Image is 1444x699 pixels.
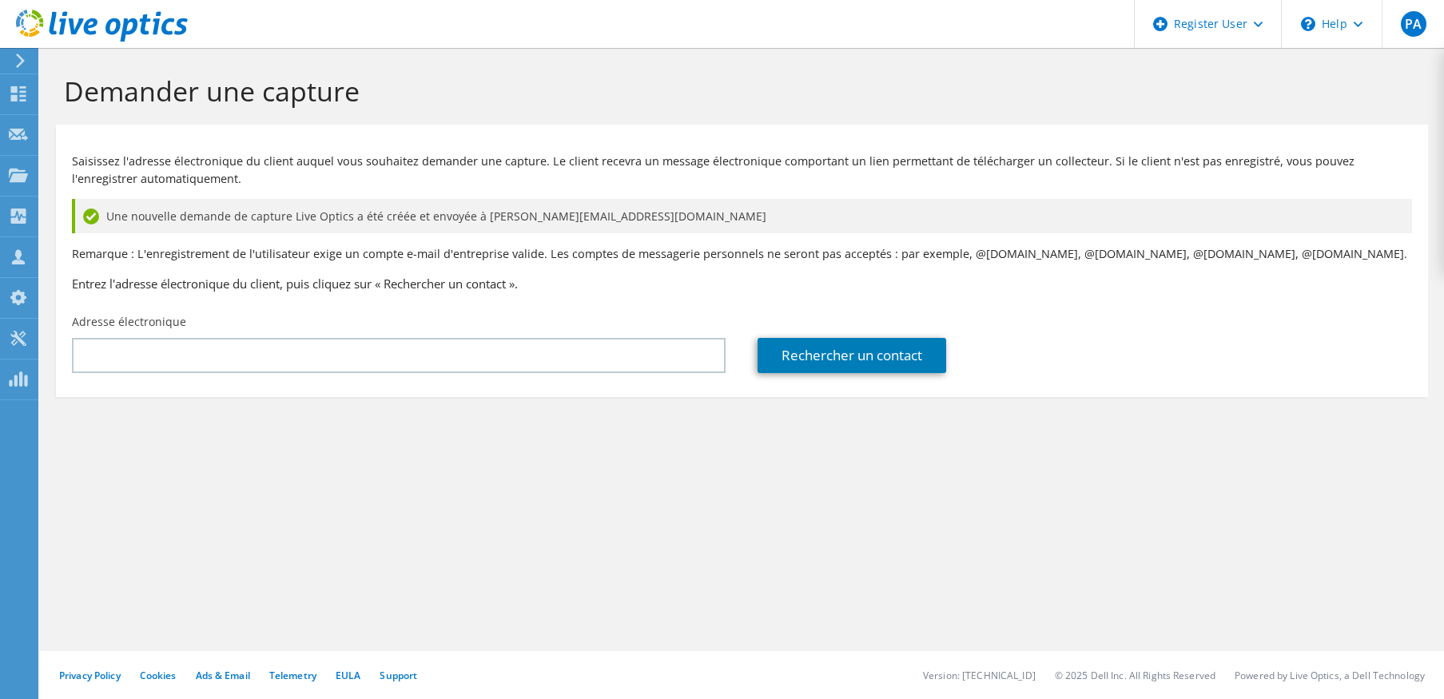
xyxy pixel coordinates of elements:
a: Telemetry [269,669,316,682]
p: Remarque : L'enregistrement de l'utilisateur exige un compte e-mail d'entreprise valide. Les comp... [72,245,1412,263]
p: Saisissez l'adresse électronique du client auquel vous souhaitez demander une capture. Le client ... [72,153,1412,188]
label: Adresse électronique [72,314,186,330]
span: Une nouvelle demande de capture Live Optics a été créée et envoyée à [PERSON_NAME][EMAIL_ADDRESS]... [106,208,766,225]
span: PA [1401,11,1426,37]
a: Ads & Email [196,669,250,682]
li: Powered by Live Optics, a Dell Technology [1235,669,1425,682]
a: Rechercher un contact [758,338,946,373]
a: Cookies [140,669,177,682]
a: EULA [336,669,360,682]
h1: Demander une capture [64,74,1412,108]
h3: Entrez l'adresse électronique du client, puis cliquez sur « Rechercher un contact ». [72,275,1412,292]
svg: \n [1301,17,1315,31]
li: © 2025 Dell Inc. All Rights Reserved [1055,669,1215,682]
a: Support [380,669,417,682]
li: Version: [TECHNICAL_ID] [923,669,1036,682]
a: Privacy Policy [59,669,121,682]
